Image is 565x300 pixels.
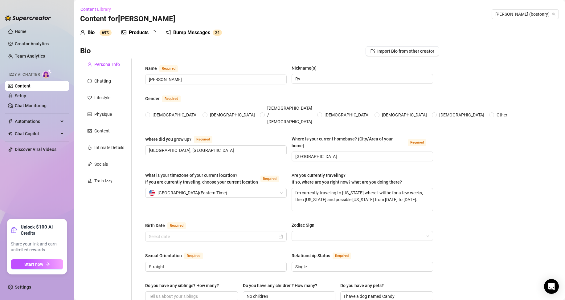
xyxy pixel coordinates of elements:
[15,147,56,152] a: Discover Viral Videos
[292,188,433,211] textarea: I'm currently traveling to [US_STATE] where I will be for a few weeks, then [US_STATE] and possib...
[292,136,405,149] div: Where is your current homebase? (City/Area of your home)
[149,263,282,270] input: Sexual Orientation
[100,30,112,36] sup: 69%
[88,95,92,100] span: heart
[149,293,233,300] input: Do you have any siblings? How many?
[24,262,43,267] span: Start now
[88,112,92,116] span: idcard
[145,95,160,102] div: Gender
[292,252,330,259] div: Relationship Status
[15,129,59,139] span: Chat Copilot
[243,282,321,289] label: Do you have any children? How many?
[243,282,317,289] div: Do you have any children? How many?
[166,30,171,35] span: notification
[184,253,203,259] span: Required
[145,252,182,259] div: Sexual Orientation
[88,62,92,67] span: user
[88,129,92,133] span: picture
[94,161,108,168] div: Socials
[94,177,113,184] div: Train Izzy
[15,29,27,34] a: Home
[167,222,186,229] span: Required
[11,241,63,253] span: Share your link and earn unlimited rewards
[11,259,63,269] button: Start nowarrow-right
[292,136,433,149] label: Where is your current homebase? (City/Area of your home)
[494,111,510,118] span: Other
[5,15,51,21] img: logo-BBDzfeDw.svg
[88,29,95,36] div: Bio
[94,144,124,151] div: Intimate Details
[295,263,428,270] input: Relationship Status
[292,222,319,229] label: Zodiac Sign
[11,227,17,233] span: gift
[158,188,227,197] span: [GEOGRAPHIC_DATA] ( Eastern Time )
[94,128,110,134] div: Content
[129,29,149,36] div: Products
[42,69,52,78] img: AI Chatter
[145,65,185,72] label: Name
[366,46,439,56] button: Import Bio from other creator
[145,282,219,289] div: Do you have any siblings? How many?
[88,79,92,83] span: message
[88,162,92,166] span: link
[15,93,26,98] a: Setup
[15,285,31,290] a: Settings
[162,95,181,102] span: Required
[145,173,258,184] span: What is your timezone of your current location? If you are currently traveling, choose your curre...
[8,119,13,124] span: thunderbolt
[145,65,157,72] div: Name
[159,65,178,72] span: Required
[145,136,219,143] label: Where did you grow up?
[292,65,321,71] label: Nickname(s)
[80,14,175,24] h3: Content for [PERSON_NAME]
[379,111,429,118] span: [DEMOGRAPHIC_DATA]
[149,76,282,83] input: Name
[292,222,314,229] div: Zodiac Sign
[80,7,111,12] span: Content Library
[340,282,384,289] div: Do you have any pets?
[292,173,402,184] span: Are you currently traveling? If so, where are you right now? what are you doing there?
[94,61,120,68] div: Personal Info
[88,145,92,150] span: fire
[207,111,257,118] span: [DEMOGRAPHIC_DATA]
[145,252,210,259] label: Sexual Orientation
[151,30,156,35] span: loading
[340,282,388,289] label: Do you have any pets?
[149,233,277,240] input: Birth Date
[94,94,110,101] div: Lifestyle
[88,179,92,183] span: experiment
[150,111,200,118] span: [DEMOGRAPHIC_DATA]
[194,136,212,143] span: Required
[247,293,331,300] input: Do you have any children? How many?
[145,282,223,289] label: Do you have any siblings? How many?
[371,49,375,53] span: import
[544,279,559,294] div: Open Intercom Messenger
[145,222,165,229] div: Birth Date
[260,176,279,182] span: Required
[80,4,116,14] button: Content Library
[215,30,217,35] span: 2
[437,111,487,118] span: [DEMOGRAPHIC_DATA]
[292,252,358,259] label: Relationship Status
[292,65,317,71] div: Nickname(s)
[145,136,191,143] div: Where did you grow up?
[173,29,210,36] div: Bump Messages
[121,30,126,35] span: picture
[213,30,222,36] sup: 24
[149,147,282,154] input: Where did you grow up?
[495,10,555,19] span: Ryan (bostonry)
[145,222,193,229] label: Birth Date
[80,30,85,35] span: user
[9,72,40,78] span: Izzy AI Chatter
[295,153,428,160] input: Where is your current homebase? (City/Area of your home)
[333,253,351,259] span: Required
[80,46,91,56] h3: Bio
[149,190,155,196] img: us
[145,95,187,102] label: Gender
[15,83,31,88] a: Content
[295,75,428,82] input: Nickname(s)
[94,111,112,118] div: Physique
[344,293,428,300] input: Do you have any pets?
[15,54,45,59] a: Team Analytics
[217,30,219,35] span: 4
